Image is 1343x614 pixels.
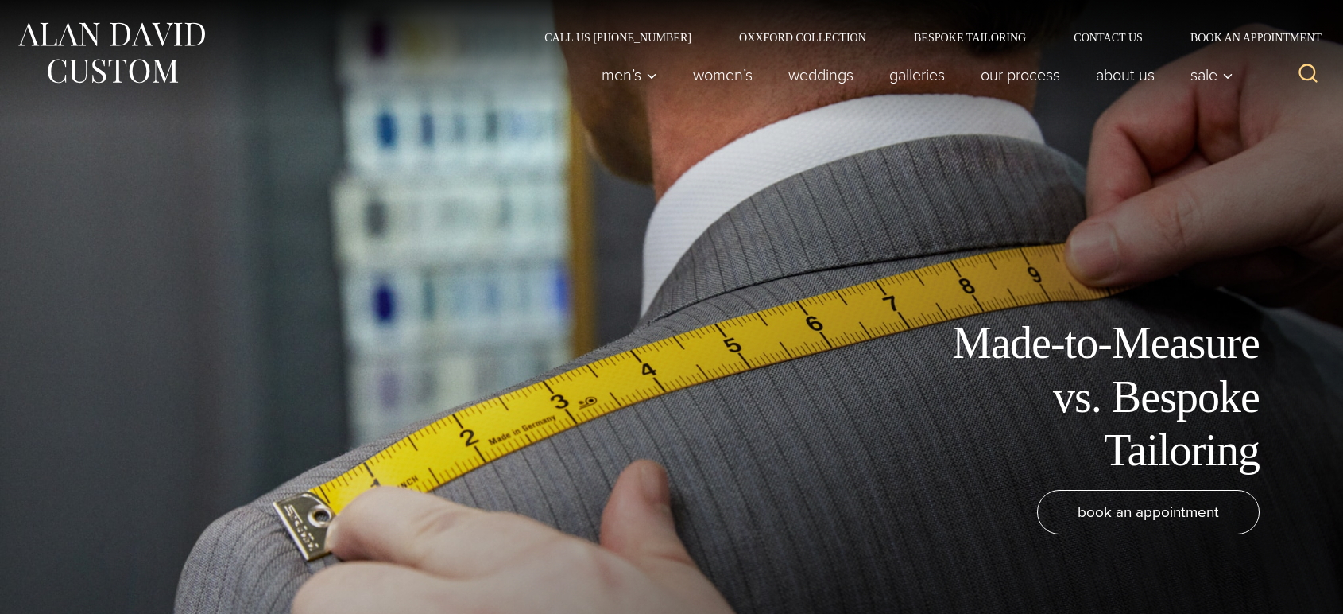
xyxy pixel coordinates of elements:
a: Bespoke Tailoring [890,32,1050,43]
span: book an appointment [1078,500,1219,523]
a: Oxxford Collection [715,32,890,43]
span: Men’s [602,67,657,83]
button: View Search Form [1289,56,1327,94]
a: Book an Appointment [1167,32,1327,43]
a: Our Process [963,59,1078,91]
a: Women’s [675,59,771,91]
a: Galleries [872,59,963,91]
h1: Made-to-Measure vs. Bespoke Tailoring [902,317,1260,477]
a: Call Us [PHONE_NUMBER] [521,32,715,43]
nav: Primary Navigation [584,59,1242,91]
span: Sale [1190,67,1233,83]
img: Alan David Custom [16,17,207,88]
a: weddings [771,59,872,91]
a: book an appointment [1037,490,1260,534]
a: About Us [1078,59,1173,91]
nav: Secondary Navigation [521,32,1327,43]
a: Contact Us [1050,32,1167,43]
